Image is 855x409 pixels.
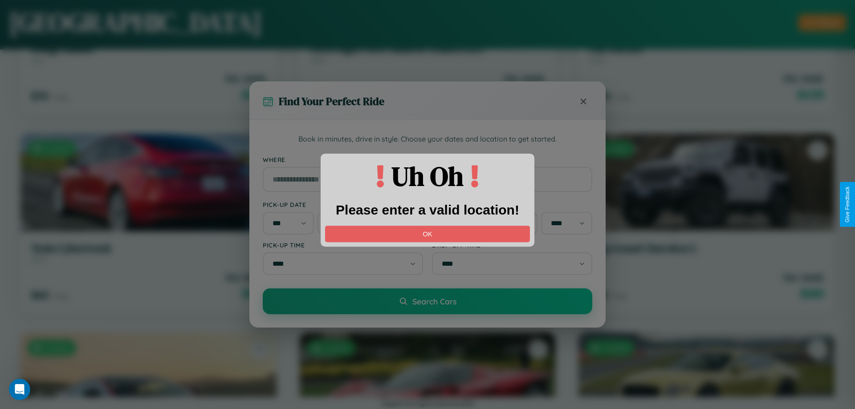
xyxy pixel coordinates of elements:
[263,201,423,208] label: Pick-up Date
[279,94,384,109] h3: Find Your Perfect Ride
[263,241,423,249] label: Pick-up Time
[263,134,592,145] p: Book in minutes, drive in style. Choose your dates and location to get started.
[432,201,592,208] label: Drop-off Date
[263,156,592,163] label: Where
[412,296,456,306] span: Search Cars
[432,241,592,249] label: Drop-off Time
